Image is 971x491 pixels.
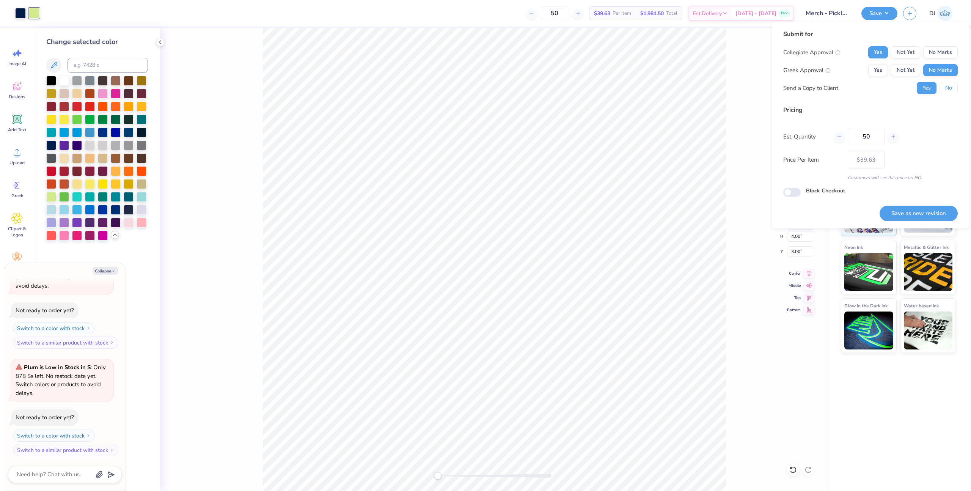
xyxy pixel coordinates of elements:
div: Greek Approval [783,66,831,75]
button: No Marks [923,46,958,58]
span: Upload [9,160,25,166]
a: DJ [926,6,956,21]
span: Image AI [8,61,26,67]
span: Neon Ink [844,243,863,251]
span: Free [781,11,788,16]
div: Customers will see this price on HQ. [783,174,958,181]
span: [DATE] - [DATE] [735,9,776,17]
span: Bottom [787,307,801,313]
button: Switch to a similar product with stock [13,337,118,349]
span: : Only 878 Ss left. No restock date yet. Switch colors or products to avoid delays. [16,364,106,397]
span: Per Item [613,9,631,17]
span: $39.63 [594,9,610,17]
input: e.g. 7428 c [68,58,148,73]
button: Switch to a color with stock [13,322,95,334]
div: Accessibility label [434,472,442,480]
button: Save [861,7,897,20]
span: Center [787,271,801,277]
img: Water based Ink [904,312,953,349]
span: DJ [929,9,935,18]
div: Collegiate Approval [783,48,841,57]
button: Save as new revision [880,206,958,221]
div: Pricing [783,105,958,115]
span: Designs [9,94,25,100]
button: Yes [868,46,888,58]
div: Send a Copy to Client [783,84,838,93]
label: Block Checkout [806,187,845,195]
span: Total [666,9,677,17]
button: Not Yet [891,46,920,58]
div: Change selected color [46,37,148,47]
img: Neon Ink [844,253,893,291]
div: Submit for [783,30,958,39]
img: Glow in the Dark Ink [844,312,893,349]
img: Switch to a color with stock [86,326,91,330]
input: – – [848,128,885,145]
img: Deep Jujhar Sidhu [937,6,952,21]
label: Est. Quantity [783,132,828,141]
div: Not ready to order yet? [16,414,74,421]
button: No Marks [923,64,958,76]
img: Switch to a similar product with stock [110,340,114,345]
span: Clipart & logos [5,226,30,238]
img: Metallic & Glitter Ink [904,253,953,291]
img: Switch to a similar product with stock [110,448,114,452]
span: Middle [787,283,801,289]
span: Add Text [8,127,26,133]
span: Water based Ink [904,302,939,310]
span: Greek [11,193,23,199]
span: $1,981.50 [640,9,664,17]
label: Price Per Item [783,156,842,164]
span: Metallic & Glitter Ink [904,243,949,251]
input: Untitled Design [800,6,856,21]
button: Not Yet [891,64,920,76]
div: Not ready to order yet? [16,307,74,314]
button: Yes [917,82,936,94]
span: Glow in the Dark Ink [844,302,888,310]
span: Est. Delivery [693,9,722,17]
button: Yes [868,64,888,76]
span: Top [787,295,801,301]
button: Switch to a similar product with stock [13,444,118,456]
button: No [940,82,958,94]
button: Switch to a color with stock [13,430,95,442]
img: Switch to a color with stock [86,433,91,438]
button: Collapse [93,267,118,275]
strong: Plum is Low in Stock in S [24,364,91,371]
input: – – [540,6,569,20]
